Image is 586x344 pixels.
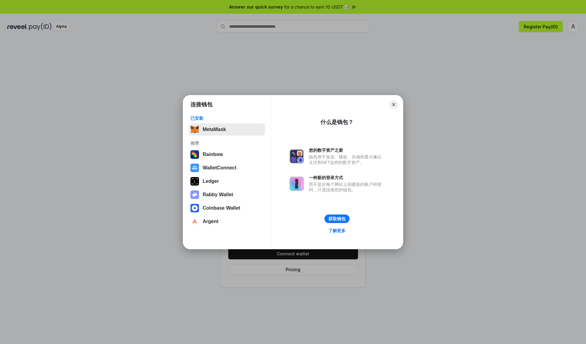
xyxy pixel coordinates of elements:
[189,202,265,214] button: Coinbase Wallet
[190,217,199,226] img: svg+xml,%3Csvg%20width%3D%2228%22%20height%3D%2228%22%20viewBox%3D%220%200%2028%2028%22%20fill%3D...
[190,177,199,186] img: svg+xml,%3Csvg%20xmlns%3D%22http%3A%2F%2Fwww.w3.org%2F2000%2Fsvg%22%20width%3D%2228%22%20height%3...
[309,175,385,180] div: 一种新的登录方式
[190,140,263,146] div: 推荐
[189,123,265,136] button: MetaMask
[190,204,199,212] img: svg+xml,%3Csvg%20width%3D%2228%22%20height%3D%2228%22%20viewBox%3D%220%200%2028%2028%22%20fill%3D...
[289,149,304,164] img: svg+xml,%3Csvg%20xmlns%3D%22http%3A%2F%2Fwww.w3.org%2F2000%2Fsvg%22%20fill%3D%22none%22%20viewBox...
[190,150,199,159] img: svg+xml,%3Csvg%20width%3D%22120%22%20height%3D%22120%22%20viewBox%3D%220%200%20120%20120%22%20fil...
[325,227,349,235] a: 了解更多
[309,182,385,193] div: 而不是在每个网站上创建新的账户和密码，只需连接您的钱包。
[189,162,265,174] button: WalletConnect
[189,215,265,228] button: Argent
[320,119,353,126] div: 什么是钱包？
[189,148,265,161] button: Rainbow
[203,127,226,132] div: MetaMask
[189,189,265,201] button: Rabby Wallet
[203,219,219,224] div: Argent
[190,125,199,134] img: svg+xml,%3Csvg%20fill%3D%22none%22%20height%3D%2233%22%20viewBox%3D%220%200%2035%2033%22%20width%...
[324,215,349,223] button: 获取钱包
[190,101,212,108] h1: 连接钱包
[328,216,345,222] div: 获取钱包
[203,192,233,197] div: Rabby Wallet
[203,205,240,211] div: Coinbase Wallet
[189,175,265,187] button: Ledger
[190,190,199,199] img: svg+xml,%3Csvg%20xmlns%3D%22http%3A%2F%2Fwww.w3.org%2F2000%2Fsvg%22%20fill%3D%22none%22%20viewBox...
[190,164,199,172] img: svg+xml,%3Csvg%20width%3D%2228%22%20height%3D%2228%22%20viewBox%3D%220%200%2028%2028%22%20fill%3D...
[190,115,263,121] div: 已安装
[203,165,237,171] div: WalletConnect
[203,179,219,184] div: Ledger
[328,228,345,233] div: 了解更多
[203,152,223,157] div: Rainbow
[309,147,385,153] div: 您的数字资产之家
[289,176,304,191] img: svg+xml,%3Csvg%20xmlns%3D%22http%3A%2F%2Fwww.w3.org%2F2000%2Fsvg%22%20fill%3D%22none%22%20viewBox...
[389,100,398,109] button: Close
[309,154,385,165] div: 钱包用于发送、接收、存储和显示像以太坊和NFT这样的数字资产。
